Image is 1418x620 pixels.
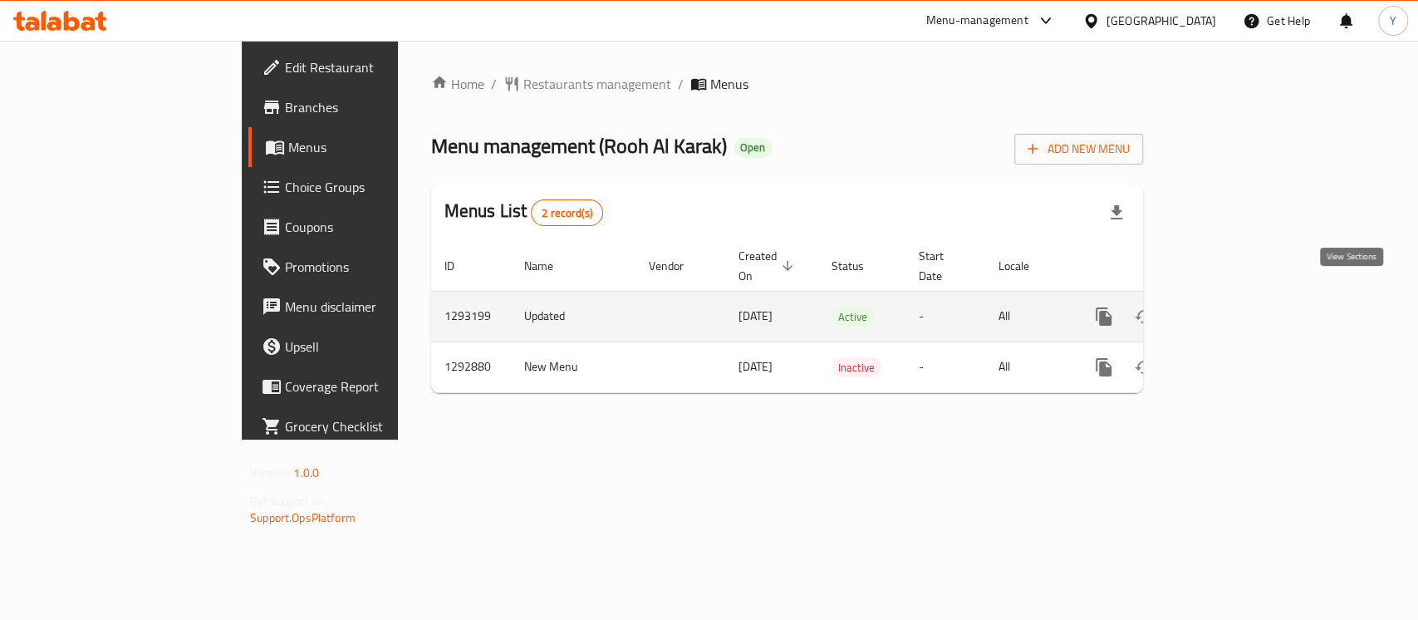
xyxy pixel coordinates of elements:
span: Choice Groups [285,177,465,197]
span: [DATE] [738,356,773,377]
span: Created On [738,246,798,286]
nav: breadcrumb [431,74,1143,94]
div: Menu-management [926,11,1028,31]
span: Grocery Checklist [285,416,465,436]
span: Y [1390,12,1396,30]
span: Get support on: [250,490,326,512]
span: Name [524,256,575,276]
span: Promotions [285,257,465,277]
span: Start Date [919,246,965,286]
div: Inactive [832,357,881,377]
button: Add New Menu [1014,134,1143,165]
td: - [905,342,985,392]
span: 1.0.0 [293,462,319,484]
span: 2 record(s) [532,205,602,221]
span: Active [832,308,874,327]
table: enhanced table [431,241,1257,393]
button: Change Status [1124,347,1164,387]
span: Menus [710,74,748,94]
td: - [905,291,985,342]
span: Edit Restaurant [285,57,465,77]
span: ID [444,256,476,276]
span: Menu management ( Rooh Al Karak ) [431,127,727,165]
span: Restaurants management [523,74,671,94]
span: Coupons [285,217,465,237]
a: Support.OpsPlatform [250,507,356,529]
a: Coverage Report [248,367,478,406]
li: / [678,74,684,94]
a: Promotions [248,247,478,287]
td: Updated [511,291,635,342]
a: Menu disclaimer [248,287,478,327]
span: Vendor [649,256,705,276]
div: [GEOGRAPHIC_DATA] [1106,12,1216,30]
a: Choice Groups [248,167,478,207]
a: Restaurants management [503,74,671,94]
h2: Menus List [444,199,603,226]
div: Active [832,307,874,327]
div: Open [734,138,772,158]
a: Upsell [248,327,478,367]
span: Version: [250,462,291,484]
a: Grocery Checklist [248,406,478,446]
div: Export file [1097,193,1136,233]
span: Locale [998,256,1051,276]
button: Change Status [1124,297,1164,337]
span: [DATE] [738,305,773,327]
a: Menus [248,127,478,167]
span: Branches [285,97,465,117]
button: more [1084,297,1124,337]
td: All [985,291,1071,342]
div: Total records count [531,199,603,226]
span: Open [734,140,772,155]
button: more [1084,347,1124,387]
a: Branches [248,87,478,127]
a: Coupons [248,207,478,247]
span: Status [832,256,886,276]
td: New Menu [511,342,635,392]
td: All [985,342,1071,392]
span: Add New Menu [1028,139,1130,160]
th: Actions [1071,241,1257,292]
span: Menu disclaimer [285,297,465,317]
span: Menus [288,137,465,157]
span: Coverage Report [285,376,465,396]
span: Inactive [832,358,881,377]
a: Edit Restaurant [248,47,478,87]
span: Upsell [285,337,465,357]
li: / [491,74,497,94]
